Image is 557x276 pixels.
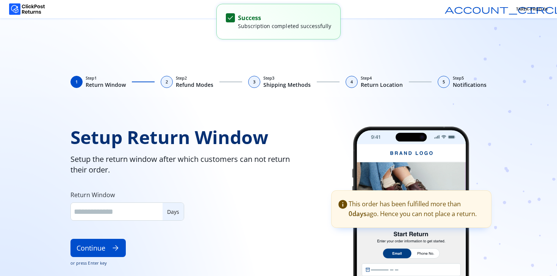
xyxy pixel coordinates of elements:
img: Logo [9,3,45,15]
span: Step 5 [453,75,487,81]
span: 4 [350,79,353,85]
span: or press Enter key [70,260,307,266]
label: Return Window [70,190,184,199]
span: Step 3 [263,75,311,81]
span: Return Window [86,81,126,89]
span: Return Location [361,81,403,89]
div: Days [163,203,184,220]
span: Refund Modes [176,81,213,89]
span: Step 1 [86,75,126,81]
span: TAREK-PROD-01 [516,6,548,12]
p: Subscription completed successfully [238,22,331,30]
span: Setup Return Window [70,127,307,148]
span: Setup the return window after which customers can not return their order. [70,154,307,175]
span: Step 4 [361,75,403,81]
span: Shipping Methods [263,81,311,89]
p: Success [238,13,331,22]
span: 0 days [349,209,366,218]
span: check [227,14,234,22]
button: Continuearrow_forward [70,239,126,257]
span: Notifications [453,81,487,89]
span: 1 [75,79,78,85]
span: 3 [253,79,255,85]
span: 2 [166,79,168,85]
span: Step 2 [176,75,213,81]
span: 5 [443,79,445,85]
span: arrow_forward [111,244,120,252]
div: This order has been fulfilled more than ago. Hence you can not place a return. [349,199,482,219]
